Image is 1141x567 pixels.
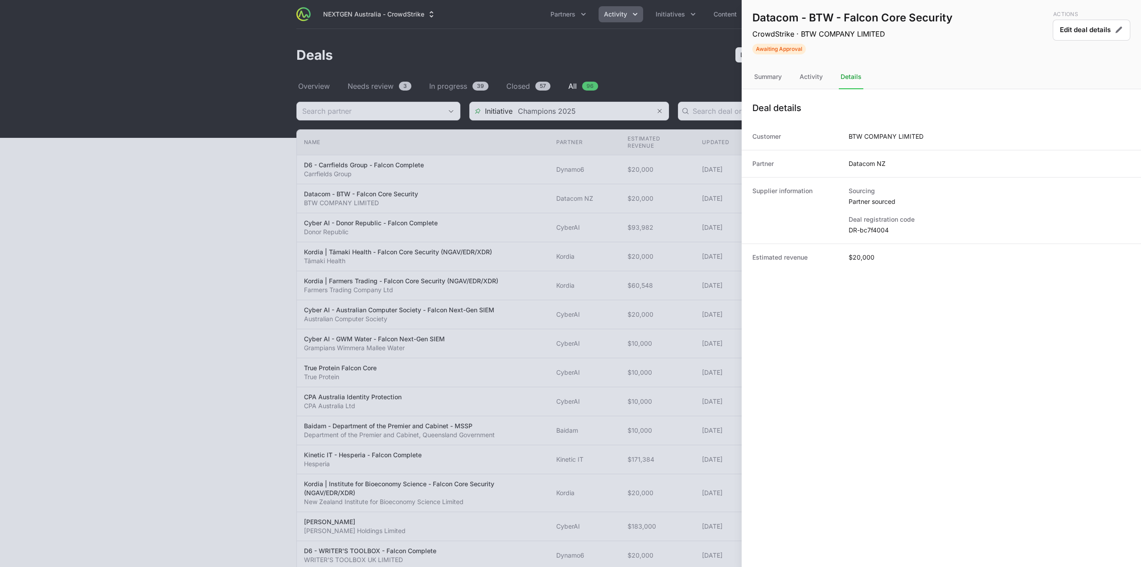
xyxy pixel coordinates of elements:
nav: Tabs [742,65,1141,89]
dd: BTW COMPANY LIMITED [849,132,923,141]
p: Actions [1053,11,1130,18]
div: Activity [798,65,825,89]
div: Summary [752,65,784,89]
button: Edit deal details [1053,20,1130,41]
dt: Deal registration code [849,215,1130,224]
dt: Partner [752,159,838,168]
div: Details [839,65,863,89]
dd: $20,000 [849,253,874,262]
dt: Sourcing [849,186,1130,195]
dd: Partner sourced [849,197,1130,206]
dt: Supplier information [752,186,838,235]
div: Deal actions [1053,11,1130,54]
dt: Estimated revenue [752,253,838,262]
dd: DR-bc7f4004 [849,226,1130,235]
h1: Datacom - BTW - Falcon Core Security [752,11,952,25]
dt: Customer [752,132,838,141]
dd: Datacom NZ [849,159,886,168]
h1: Deal details [752,102,801,114]
p: CrowdStrike · BTW COMPANY LIMITED [752,29,952,39]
